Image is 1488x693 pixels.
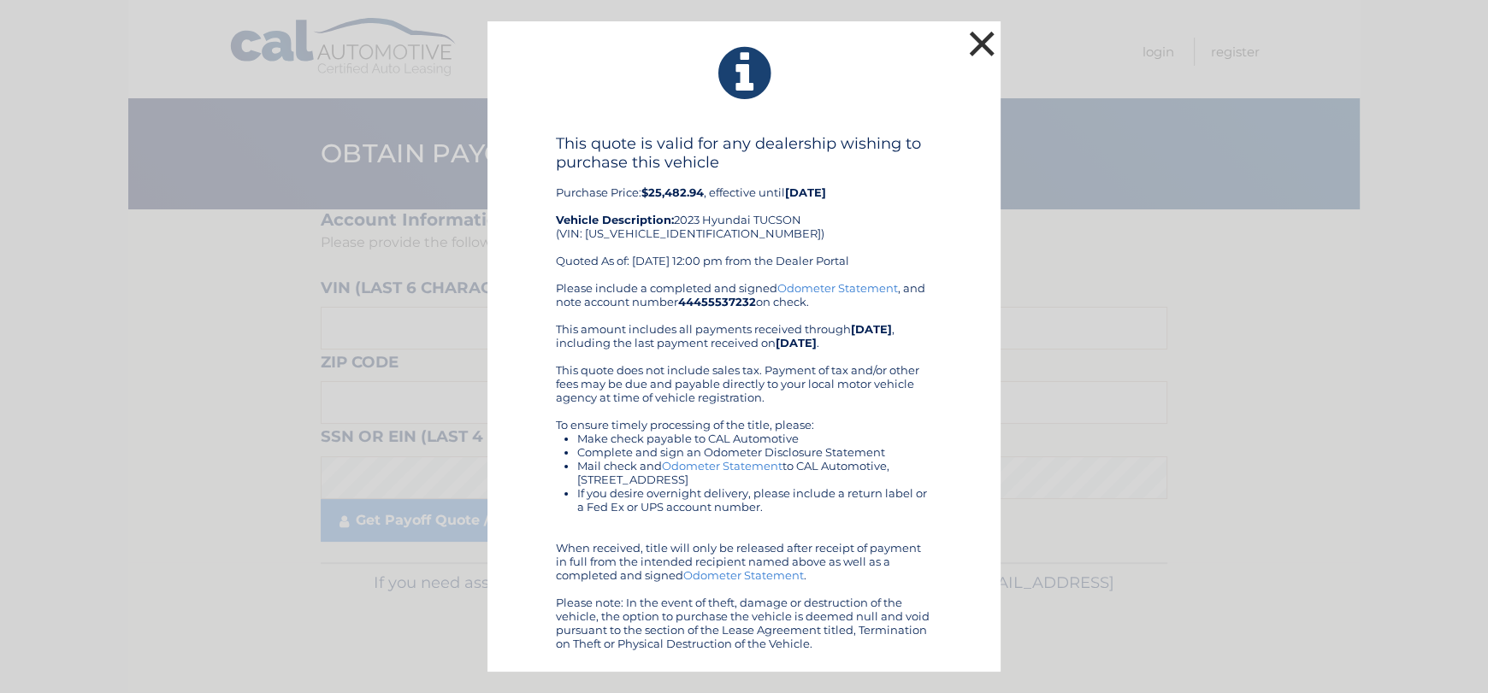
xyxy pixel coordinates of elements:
[662,459,782,473] a: Odometer Statement
[641,185,704,199] b: $25,482.94
[785,185,826,199] b: [DATE]
[776,336,817,349] b: [DATE]
[965,26,999,61] button: ×
[577,432,932,445] li: Make check payable to CAL Automotive
[556,213,674,226] strong: Vehicle Description:
[577,445,932,459] li: Complete and sign an Odometer Disclosure Statement
[556,134,932,281] div: Purchase Price: , effective until 2023 Hyundai TUCSON (VIN: [US_VEHICLE_IDENTIFICATION_NUMBER]) Q...
[683,568,804,582] a: Odometer Statement
[556,134,932,172] h4: This quote is valid for any dealership wishing to purchase this vehicle
[556,281,932,650] div: Please include a completed and signed , and note account number on check. This amount includes al...
[678,295,756,308] b: 44455537232
[851,322,892,336] b: [DATE]
[577,486,932,514] li: If you desire overnight delivery, please include a return label or a Fed Ex or UPS account number.
[577,459,932,486] li: Mail check and to CAL Automotive, [STREET_ADDRESS]
[777,281,898,295] a: Odometer Statement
